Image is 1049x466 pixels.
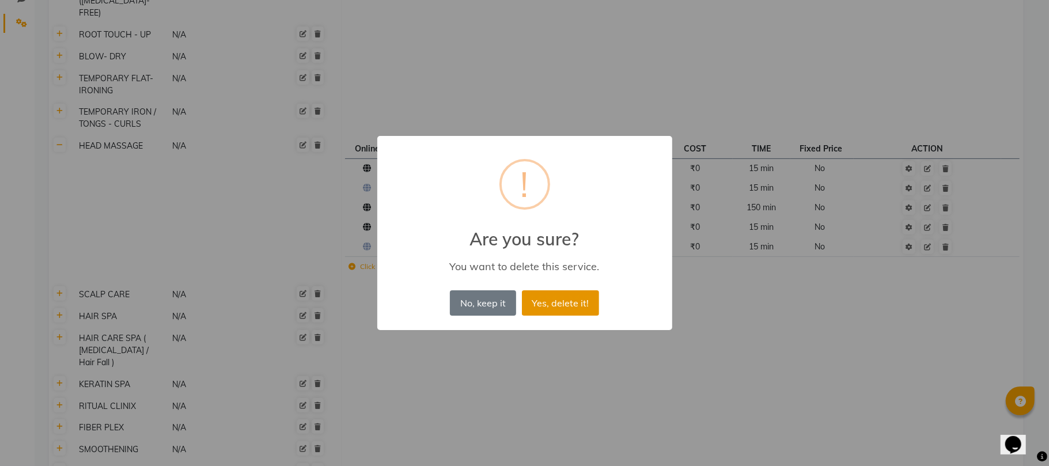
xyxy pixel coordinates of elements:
button: No, keep it [450,290,516,316]
h2: Are you sure? [377,215,672,249]
div: You want to delete this service. [393,260,655,273]
div: ! [521,161,529,207]
iframe: chat widget [1001,420,1037,454]
button: Yes, delete it! [522,290,599,316]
